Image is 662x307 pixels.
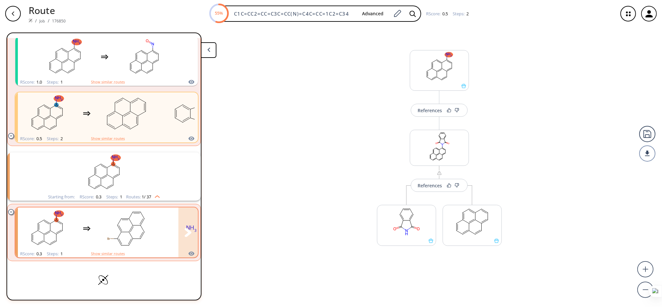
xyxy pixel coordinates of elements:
[48,17,49,24] li: /
[91,251,125,257] button: Show similar routes
[18,208,76,249] svg: Nc1ccc2ccc3cccc4ccc1c2c34
[59,79,63,85] span: 1
[39,18,45,24] a: Job
[107,195,123,199] div: Steps :
[52,18,66,24] a: 176850
[410,130,469,163] svg: O=C1c2ccccc2C(=O)N1c1ccc2ccc3cccc4ccc1c2c34
[19,153,188,193] svg: Nc1ccc2ccc3cccc4ccc1c2c34
[443,205,501,238] svg: c1cc2ccc3cccc4ccc(c1)c2c34
[465,11,469,17] span: 2
[126,195,160,199] div: Routes:
[410,50,469,84] svg: Nc1ccc2ccc3cccc4ccc1c2c34
[91,79,125,85] button: Show similar routes
[47,137,63,141] div: Steps :
[162,208,221,249] svg: N
[97,208,156,249] svg: Brc1ccc2ccc3cccc4ccc1c2c34
[35,136,42,141] span: 0.5
[437,170,442,176] img: warning
[35,17,37,24] li: /
[29,19,32,22] img: Spaya logo
[426,12,448,16] div: RScore :
[36,37,94,77] svg: Nc1ccc2ccc3cccc4ccc1c2c34
[59,251,63,257] span: 1
[142,195,151,199] span: 1 / 37
[411,104,468,117] button: References
[418,108,442,113] div: References
[441,11,448,17] span: 0.5
[35,79,42,85] span: 1.0
[47,252,63,256] div: Steps :
[377,205,436,238] svg: O=C1NC(=O)c2ccccc21
[97,93,156,134] svg: c1cc2ccc3cccc4ccc(c1)c2c34
[95,194,102,200] span: 0.3
[20,80,42,84] div: RScore :
[47,80,63,84] div: Steps :
[215,10,223,16] text: 55%
[20,137,42,141] div: RScore :
[115,37,174,77] svg: O=Nc1ccc2ccc3cccc4ccc1c2c34
[357,8,389,20] button: Advanced
[48,195,75,199] div: Starting from:
[59,136,63,141] span: 2
[418,183,442,188] div: References
[35,251,42,257] span: 0.3
[119,194,123,200] span: 1
[162,93,221,134] svg: O=C1NC(=O)c2ccccc21
[29,3,66,17] p: Route
[80,195,102,199] div: RScore :
[151,193,160,198] img: Up
[411,179,468,192] button: References
[91,136,125,141] button: Show similar routes
[453,12,469,16] div: Steps :
[18,93,76,134] svg: Nc1ccc2ccc3cccc4ccc1c2c34
[230,10,357,17] input: Enter SMILES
